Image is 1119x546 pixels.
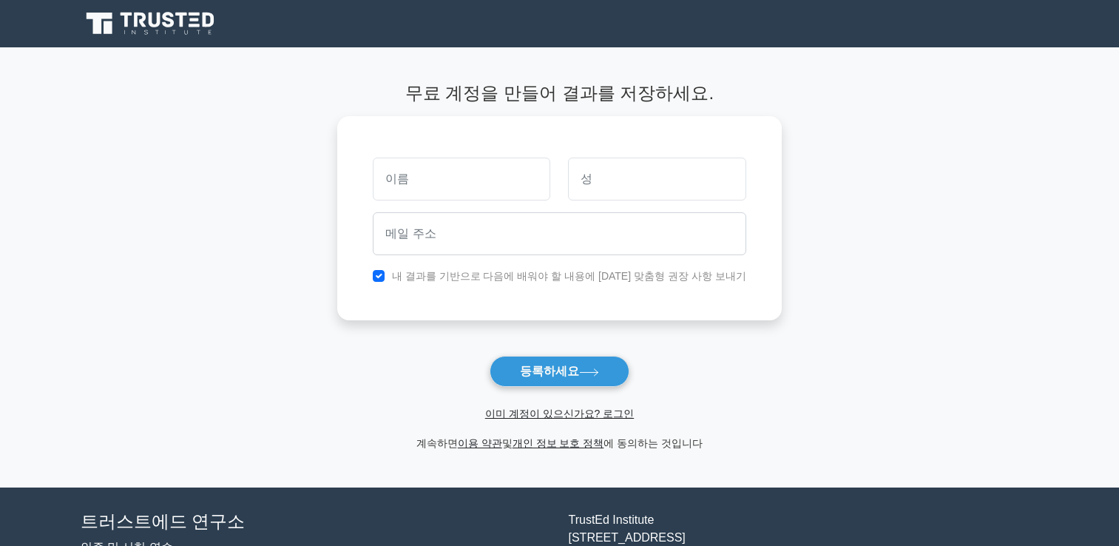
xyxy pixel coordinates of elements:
a: 이미 계정이 있으신가요? 로그인 [485,408,634,419]
label: 내 결과를 기반으로 다음에 배워야 할 내용에 [DATE] 맞춤형 권장 사항 보내기 [392,270,746,282]
font: 등록하세요 [520,365,579,377]
a: 이용 약관 [458,437,502,449]
input: 성 [568,158,746,200]
a: 개인 정보 보호 정책 [513,437,604,449]
input: 메일 주소 [373,212,746,255]
h4: 트러스트에드 연구소 [81,511,551,533]
button: 등록하세요 [490,356,629,387]
input: 이름 [373,158,550,200]
font: 계속하면 및 에 동의하는 것입니다 [416,437,703,449]
h4: 무료 계정을 만들어 결과를 저장하세요. [337,83,781,104]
